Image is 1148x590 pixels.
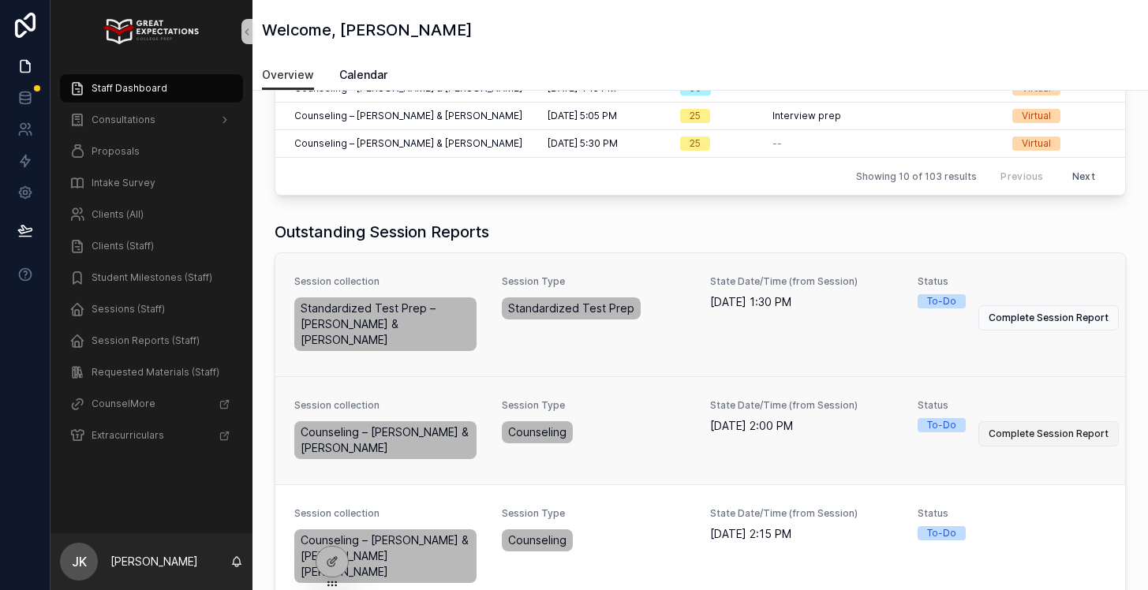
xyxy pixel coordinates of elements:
[502,507,690,520] span: Session Type
[690,109,701,123] div: 25
[548,137,618,150] span: [DATE] 5:30 PM
[989,312,1109,324] span: Complete Session Report
[918,399,1106,412] span: Status
[60,263,243,292] a: Student Milestones (Staff)
[294,110,522,122] span: Counseling – [PERSON_NAME] & [PERSON_NAME]
[60,169,243,197] a: Intake Survey
[772,137,782,150] span: --
[92,145,140,158] span: Proposals
[294,275,483,288] span: Session collection
[60,327,243,355] a: Session Reports (Staff)
[294,399,483,412] span: Session collection
[301,424,470,456] span: Counseling – [PERSON_NAME] & [PERSON_NAME]
[978,421,1119,446] button: Complete Session Report
[502,399,690,412] span: Session Type
[508,424,567,440] span: Counseling
[104,19,198,44] img: App logo
[60,106,243,134] a: Consultations
[548,110,617,122] span: [DATE] 5:05 PM
[508,532,567,548] span: Counseling
[92,114,155,126] span: Consultations
[92,429,164,442] span: Extracurriculars
[92,303,165,316] span: Sessions (Staff)
[918,507,1106,520] span: Status
[710,294,899,310] span: [DATE] 1:30 PM
[275,221,489,243] h1: Outstanding Session Reports
[92,208,144,221] span: Clients (All)
[989,428,1109,440] span: Complete Session Report
[918,275,1106,288] span: Status
[710,526,899,542] span: [DATE] 2:15 PM
[92,240,154,252] span: Clients (Staff)
[772,110,841,122] span: Interview prep
[710,418,899,434] span: [DATE] 2:00 PM
[60,421,243,450] a: Extracurriculars
[710,507,899,520] span: State Date/Time (from Session)
[72,552,87,571] span: JK
[60,200,243,229] a: Clients (All)
[301,532,470,580] span: Counseling – [PERSON_NAME] & [PERSON_NAME] [PERSON_NAME]
[60,232,243,260] a: Clients (Staff)
[927,294,956,308] div: To-Do
[92,398,155,410] span: CounselMore
[690,136,701,151] div: 25
[978,305,1119,330] button: Complete Session Report
[339,61,387,92] a: Calendar
[60,74,243,103] a: Staff Dashboard
[60,295,243,323] a: Sessions (Staff)
[262,61,314,91] a: Overview
[502,275,690,288] span: Session Type
[60,358,243,386] a: Requested Materials (Staff)
[60,137,243,166] a: Proposals
[92,334,200,347] span: Session Reports (Staff)
[1061,164,1106,189] button: Next
[294,137,522,150] span: Counseling – [PERSON_NAME] & [PERSON_NAME]
[1022,136,1051,151] div: Virtual
[301,301,470,348] span: Standardized Test Prep – [PERSON_NAME] & [PERSON_NAME]
[710,399,899,412] span: State Date/Time (from Session)
[50,63,252,470] div: scrollable content
[927,418,956,432] div: To-Do
[60,390,243,418] a: CounselMore
[262,19,472,41] h1: Welcome, [PERSON_NAME]
[856,170,977,183] span: Showing 10 of 103 results
[1022,109,1051,123] div: Virtual
[92,366,219,379] span: Requested Materials (Staff)
[927,526,956,540] div: To-Do
[92,82,167,95] span: Staff Dashboard
[92,271,212,284] span: Student Milestones (Staff)
[110,554,198,569] p: [PERSON_NAME]
[508,301,634,316] span: Standardized Test Prep
[92,177,155,189] span: Intake Survey
[262,67,314,83] span: Overview
[710,275,899,288] span: State Date/Time (from Session)
[339,67,387,83] span: Calendar
[294,507,483,520] span: Session collection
